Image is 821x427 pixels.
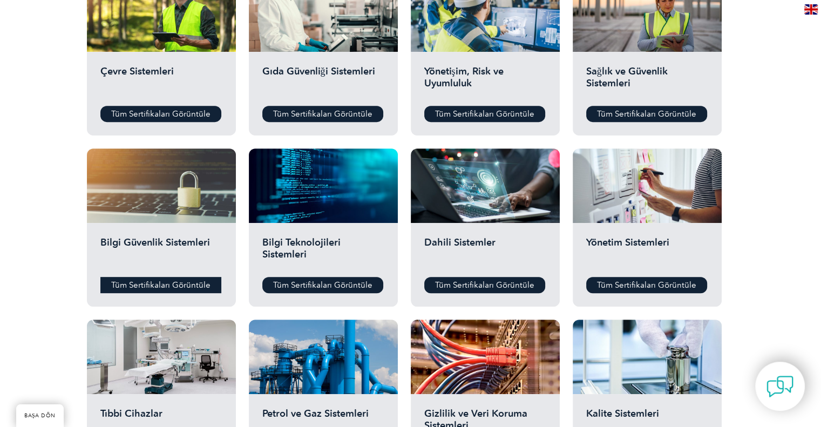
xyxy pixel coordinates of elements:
[100,106,221,122] a: Tüm Sertifikaları Görüntüle
[100,277,221,293] a: Tüm Sertifikaları Görüntüle
[435,109,534,119] font: Tüm Sertifikaları Görüntüle
[273,280,372,290] font: Tüm Sertifikaları Görüntüle
[16,404,64,427] a: BAŞA DÖN
[424,236,496,248] font: Dahili Sistemler
[424,277,545,293] a: Tüm Sertifikaları Görüntüle
[262,65,375,77] font: Gıda Güvenliği Sistemleri
[424,106,545,122] a: Tüm Sertifikaları Görüntüle
[586,106,707,122] a: Tüm Sertifikaları Görüntüle
[262,408,369,419] font: Petrol ve Gaz Sistemleri
[100,236,210,248] font: Bilgi Güvenlik Sistemleri
[586,65,668,89] font: Sağlık ve Güvenlik Sistemleri
[111,280,211,290] font: Tüm Sertifikaları Görüntüle
[262,106,383,122] a: Tüm Sertifikaları Görüntüle
[262,236,341,260] font: Bilgi Teknolojileri Sistemleri
[24,412,56,419] font: BAŞA DÖN
[804,4,818,15] img: en
[100,408,162,419] font: Tıbbi Cihazlar
[586,277,707,293] a: Tüm Sertifikaları Görüntüle
[597,109,696,119] font: Tüm Sertifikaları Görüntüle
[262,277,383,293] a: Tüm Sertifikaları Görüntüle
[586,408,659,419] font: Kalite Sistemleri
[273,109,372,119] font: Tüm Sertifikaları Görüntüle
[597,280,696,290] font: Tüm Sertifikaları Görüntüle
[435,280,534,290] font: Tüm Sertifikaları Görüntüle
[424,65,504,89] font: Yönetişim, Risk ve Uyumluluk
[100,65,174,77] font: Çevre Sistemleri
[111,109,211,119] font: Tüm Sertifikaları Görüntüle
[586,236,669,248] font: Yönetim Sistemleri
[766,373,793,400] img: contact-chat.png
